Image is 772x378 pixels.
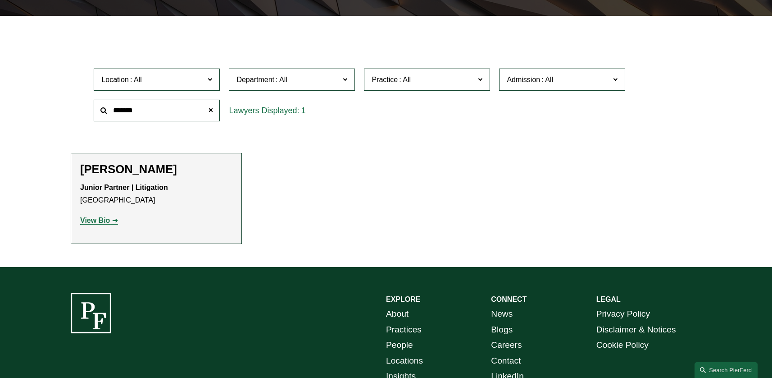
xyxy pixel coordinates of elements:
a: Cookie Policy [596,337,649,353]
span: Department [236,76,274,83]
strong: EXPLORE [386,295,420,303]
a: Blogs [491,322,513,338]
a: Careers [491,337,522,353]
strong: Junior Partner | Litigation [80,184,168,191]
a: View Bio [80,217,118,224]
span: Location [101,76,129,83]
span: 1 [301,106,305,115]
a: Contact [491,353,521,369]
strong: LEGAL [596,295,621,303]
a: Disclaimer & Notices [596,322,676,338]
span: Admission [507,76,540,83]
a: Privacy Policy [596,306,650,322]
span: Practice [372,76,398,83]
a: Practices [386,322,422,338]
a: People [386,337,413,353]
strong: View Bio [80,217,110,224]
h2: [PERSON_NAME] [80,162,232,176]
a: About [386,306,409,322]
a: Locations [386,353,423,369]
a: Search this site [695,362,758,378]
strong: CONNECT [491,295,527,303]
a: News [491,306,513,322]
p: [GEOGRAPHIC_DATA] [80,181,232,207]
